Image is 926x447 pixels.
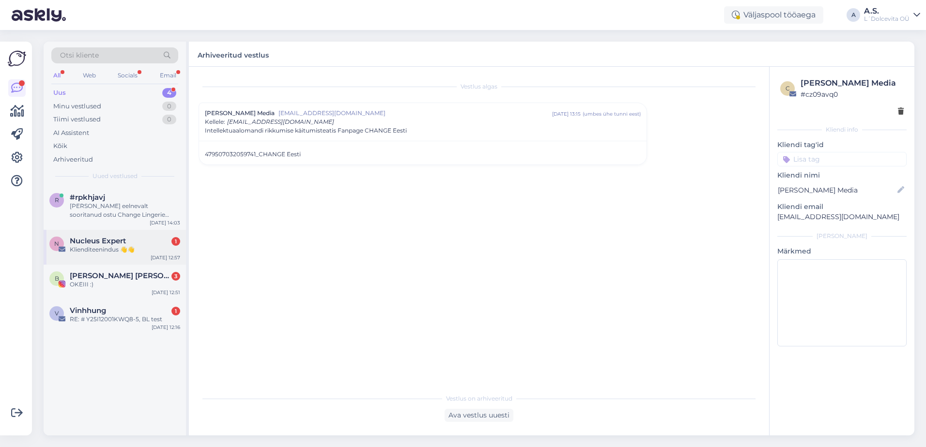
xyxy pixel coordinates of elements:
div: 479507032059741_CHANGE Eesti [205,150,641,159]
div: Socials [116,69,139,82]
span: Brigitte Susanne Hunt 🐝🐺 [70,271,170,280]
div: Minu vestlused [53,102,101,111]
div: OKEIII :) [70,280,180,289]
span: Uued vestlused [93,172,138,180]
div: Uus [53,88,66,98]
div: [DATE] 12:57 [151,254,180,261]
div: 4 [162,88,176,98]
input: Lisa nimi [778,185,895,195]
div: AI Assistent [53,128,89,138]
span: [EMAIL_ADDRESS][DOMAIN_NAME] [278,109,552,118]
label: Arhiveeritud vestlus [198,47,269,60]
div: Email [158,69,178,82]
p: Kliendi email [777,202,907,212]
img: Askly Logo [8,49,26,68]
div: 3 [171,272,180,281]
div: Vestlus algas [199,82,759,91]
span: B [55,275,59,282]
div: Kõik [53,141,67,151]
div: 1 [171,237,180,246]
p: [EMAIL_ADDRESS][DOMAIN_NAME] [777,212,907,222]
span: #rpkhjavj [70,193,105,202]
div: [DATE] 12:16 [152,324,180,331]
span: Vestlus on arhiveeritud [446,394,512,403]
div: ( umbes ühe tunni eest ) [583,110,641,118]
div: [DATE] 14:03 [150,219,180,226]
div: [PERSON_NAME] eelnevalt sooritanud ostu Change Lingerie füüsilisest kauplusest, siis palume e-[PE... [70,202,180,219]
p: Märkmed [777,246,907,256]
div: # cz09avq0 [801,89,904,100]
span: [EMAIL_ADDRESS][DOMAIN_NAME] [227,118,334,125]
div: 0 [162,102,176,111]
input: Lisa tag [777,152,907,166]
div: A.S. [864,7,910,15]
span: Otsi kliente [60,50,99,60]
div: [DATE] 12:51 [152,289,180,296]
div: RE: # Y25I12001KWQ8-5, BL test [70,315,180,324]
span: N [54,240,59,247]
div: [DATE] 13:15 [552,110,581,118]
span: [PERSON_NAME] Media [205,109,275,118]
div: 0 [162,115,176,124]
div: 1 [171,307,180,315]
span: Kellele : [205,118,225,125]
div: [PERSON_NAME] [777,232,907,240]
span: V [55,310,59,317]
div: Tiimi vestlused [53,115,101,124]
span: Nucleus Expert [70,237,126,245]
p: Kliendi nimi [777,170,907,180]
p: Kliendi tag'id [777,140,907,150]
div: Klienditeenindus 👋👋 [70,245,180,254]
div: Kliendi info [777,125,907,134]
div: Web [81,69,98,82]
span: c [786,85,790,92]
div: L´Dolcevita OÜ [864,15,910,23]
span: Vinhhung [70,306,106,315]
span: Intellektuaalomandi rikkumise käitumisteatis Fanpage CHANGE Eesti [205,126,407,135]
div: Arhiveeritud [53,155,93,164]
span: r [55,196,59,204]
div: Ava vestlus uuesti [445,409,513,422]
a: A.S.L´Dolcevita OÜ [864,7,920,23]
div: Väljaspool tööaega [724,6,823,24]
div: All [51,69,62,82]
div: A [847,8,860,22]
div: [PERSON_NAME] Media [801,77,904,89]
